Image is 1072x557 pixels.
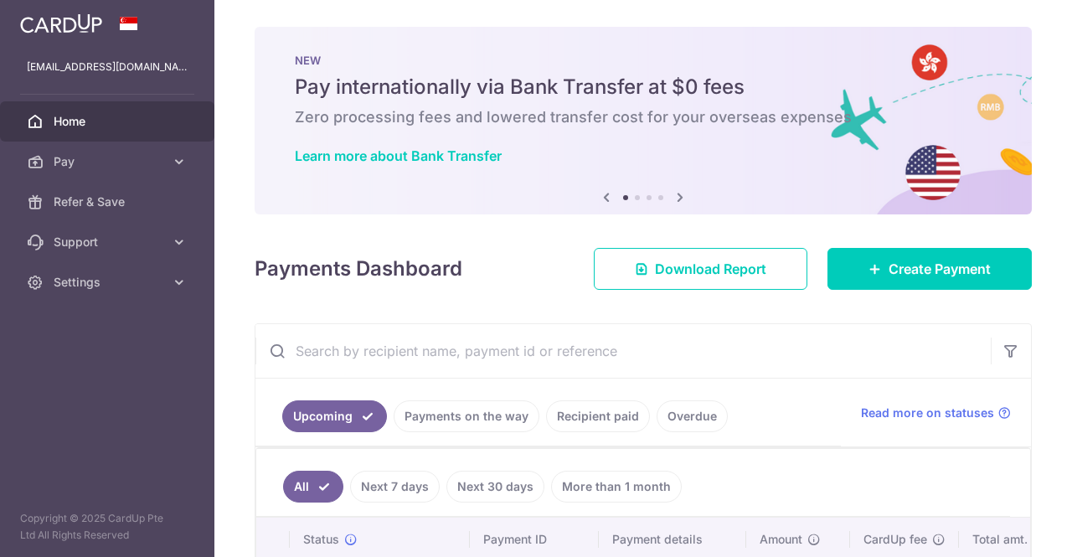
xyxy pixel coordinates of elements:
[295,54,992,67] p: NEW
[255,27,1032,214] img: Bank transfer banner
[594,248,807,290] a: Download Report
[255,254,462,284] h4: Payments Dashboard
[657,400,728,432] a: Overdue
[350,471,440,503] a: Next 7 days
[54,234,164,250] span: Support
[760,531,802,548] span: Amount
[303,531,339,548] span: Status
[655,259,766,279] span: Download Report
[295,107,992,127] h6: Zero processing fees and lowered transfer cost for your overseas expenses
[861,405,1011,421] a: Read more on statuses
[283,471,343,503] a: All
[54,274,164,291] span: Settings
[446,471,544,503] a: Next 30 days
[863,531,927,548] span: CardUp fee
[295,147,502,164] a: Learn more about Bank Transfer
[889,259,991,279] span: Create Payment
[972,531,1028,548] span: Total amt.
[282,400,387,432] a: Upcoming
[551,471,682,503] a: More than 1 month
[54,153,164,170] span: Pay
[54,193,164,210] span: Refer & Save
[861,405,994,421] span: Read more on statuses
[295,74,992,101] h5: Pay internationally via Bank Transfer at $0 fees
[54,113,164,130] span: Home
[255,324,991,378] input: Search by recipient name, payment id or reference
[27,59,188,75] p: [EMAIL_ADDRESS][DOMAIN_NAME]
[394,400,539,432] a: Payments on the way
[546,400,650,432] a: Recipient paid
[20,13,102,34] img: CardUp
[827,248,1032,290] a: Create Payment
